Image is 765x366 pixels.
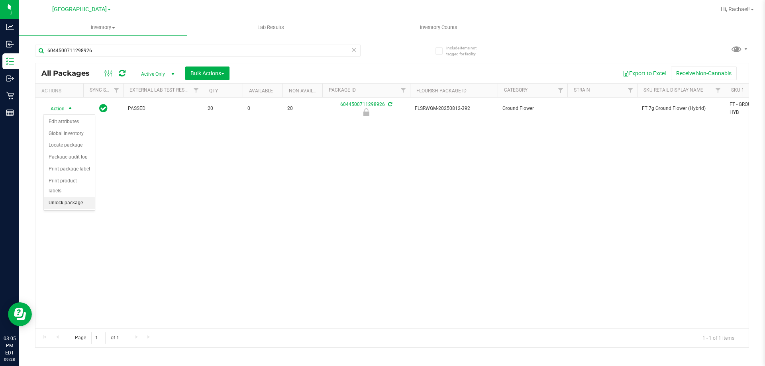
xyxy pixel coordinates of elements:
[128,105,198,112] span: PASSED
[4,335,16,356] p: 03:05 PM EDT
[504,87,528,93] a: Category
[721,6,750,12] span: Hi, Rachael!
[249,88,273,94] a: Available
[355,19,522,36] a: Inventory Counts
[643,87,703,93] a: Sku Retail Display Name
[44,128,95,140] li: Global inventory
[6,23,14,31] inline-svg: Analytics
[91,332,106,344] input: 1
[52,6,107,13] span: [GEOGRAPHIC_DATA]
[41,88,80,94] div: Actions
[397,84,410,97] a: Filter
[416,88,467,94] a: Flourish Package ID
[642,105,720,112] span: FT 7g Ground Flower (Hybrid)
[712,84,725,97] a: Filter
[446,45,486,57] span: Include items not tagged for facility
[671,67,737,80] button: Receive Non-Cannabis
[44,116,95,128] li: Edit attributes
[696,332,741,344] span: 1 - 1 of 1 items
[731,87,755,93] a: SKU Name
[247,24,295,31] span: Lab Results
[6,57,14,65] inline-svg: Inventory
[624,84,637,97] a: Filter
[8,302,32,326] iframe: Resource center
[187,19,355,36] a: Lab Results
[329,87,356,93] a: Package ID
[190,70,224,76] span: Bulk Actions
[43,103,65,114] span: Action
[415,105,493,112] span: FLSRWGM-20250812-392
[6,109,14,117] inline-svg: Reports
[190,84,203,97] a: Filter
[409,24,468,31] span: Inventory Counts
[185,67,229,80] button: Bulk Actions
[99,103,108,114] span: In Sync
[110,84,123,97] a: Filter
[618,67,671,80] button: Export to Excel
[44,139,95,151] li: Locate package
[6,74,14,82] inline-svg: Outbound
[44,163,95,175] li: Print package label
[351,45,357,55] span: Clear
[19,19,187,36] a: Inventory
[6,92,14,100] inline-svg: Retail
[90,87,120,93] a: Sync Status
[502,105,563,112] span: Ground Flower
[6,40,14,48] inline-svg: Inbound
[209,88,218,94] a: Qty
[287,105,318,112] span: 20
[41,69,98,78] span: All Packages
[208,105,238,112] span: 20
[340,102,385,107] a: 6044500711298926
[289,88,324,94] a: Non-Available
[19,24,187,31] span: Inventory
[44,175,95,197] li: Print product labels
[35,45,361,57] input: Search Package ID, Item Name, SKU, Lot or Part Number...
[387,102,392,107] span: Sync from Compliance System
[129,87,192,93] a: External Lab Test Result
[4,356,16,362] p: 09/28
[321,108,411,116] div: Newly Received
[247,105,278,112] span: 0
[44,151,95,163] li: Package audit log
[44,197,95,209] li: Unlock package
[65,103,75,114] span: select
[554,84,567,97] a: Filter
[68,332,126,344] span: Page of 1
[574,87,590,93] a: Strain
